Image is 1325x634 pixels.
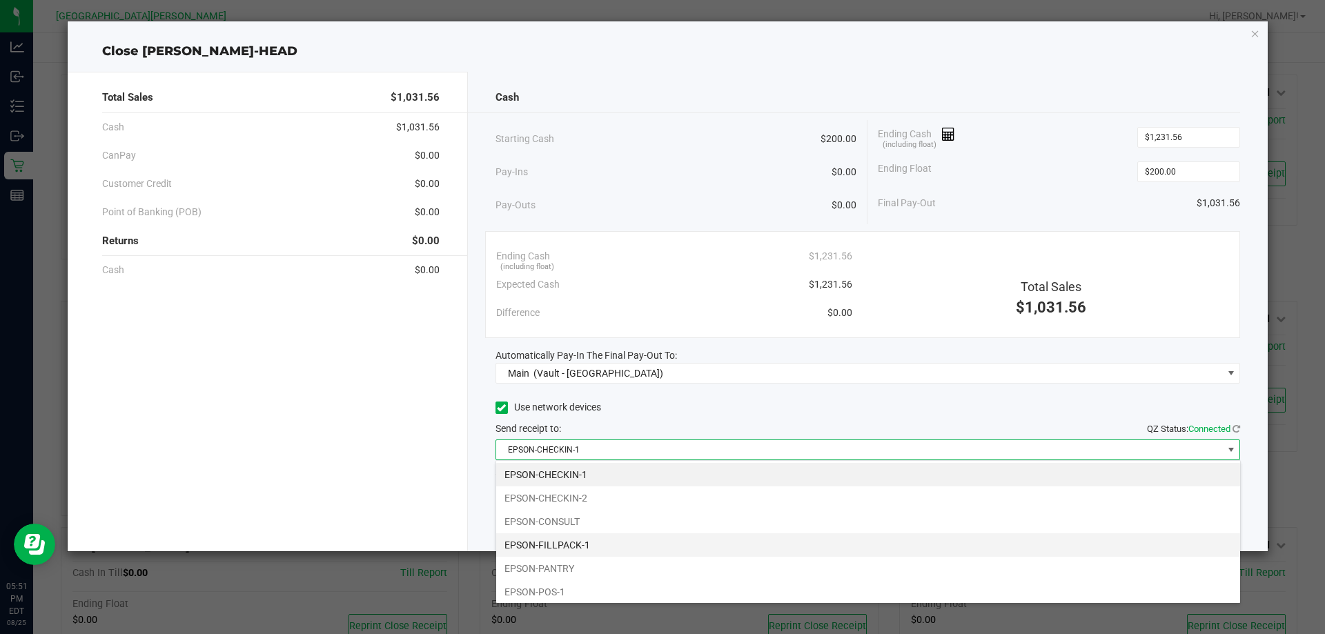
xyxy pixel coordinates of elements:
span: $0.00 [412,233,440,249]
span: Ending Cash [496,249,550,264]
span: Main [508,368,529,379]
span: Automatically Pay-In The Final Pay-Out To: [495,350,677,361]
span: CanPay [102,148,136,163]
span: Total Sales [1021,279,1081,294]
li: EPSON-FILLPACK-1 [496,533,1240,557]
span: $200.00 [821,132,856,146]
span: QZ Status: [1147,424,1240,434]
span: Send receipt to: [495,423,561,434]
span: Point of Banking (POB) [102,205,202,219]
span: Cash [495,90,519,106]
span: Pay-Outs [495,198,536,212]
span: Cash [102,263,124,277]
div: Returns [102,226,440,256]
label: Use network devices [495,400,601,415]
li: EPSON-POS-1 [496,580,1240,604]
span: Starting Cash [495,132,554,146]
li: EPSON-PANTRY [496,557,1240,580]
span: Pay-Ins [495,165,528,179]
span: Ending Float [878,161,932,182]
span: Customer Credit [102,177,172,191]
span: $1,031.56 [396,120,440,135]
span: Ending Cash [878,127,955,148]
span: EPSON-CHECKIN-1 [496,440,1223,459]
span: Total Sales [102,90,153,106]
span: $1,231.56 [809,277,852,292]
span: Expected Cash [496,277,560,292]
li: EPSON-CHECKIN-2 [496,486,1240,510]
span: Difference [496,306,540,320]
span: $0.00 [415,205,440,219]
li: EPSON-CONSULT [496,510,1240,533]
span: (Vault - [GEOGRAPHIC_DATA]) [533,368,663,379]
div: Close [PERSON_NAME]-HEAD [68,42,1268,61]
span: $1,031.56 [1016,299,1086,316]
span: $0.00 [832,198,856,212]
span: $0.00 [827,306,852,320]
span: $1,231.56 [809,249,852,264]
span: $1,031.56 [1197,196,1240,210]
span: (including float) [500,261,554,273]
span: $0.00 [832,165,856,179]
span: Cash [102,120,124,135]
span: (including float) [883,139,936,151]
span: Final Pay-Out [878,196,936,210]
span: $0.00 [415,148,440,163]
span: $1,031.56 [391,90,440,106]
span: $0.00 [415,263,440,277]
li: EPSON-CHECKIN-1 [496,463,1240,486]
iframe: Resource center [14,524,55,565]
span: $0.00 [415,177,440,191]
span: Connected [1188,424,1230,434]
